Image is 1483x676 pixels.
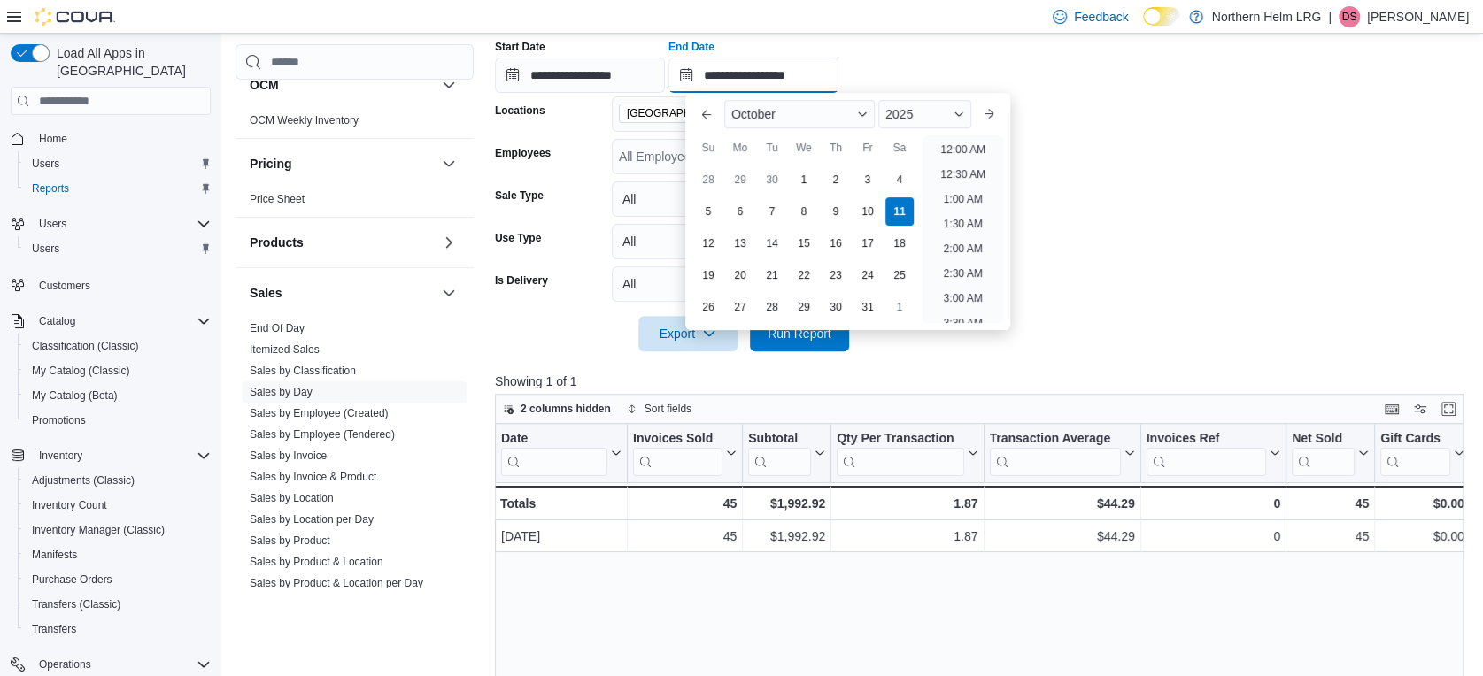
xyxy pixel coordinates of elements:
button: 2 columns hidden [496,398,618,419]
img: Cova [35,8,115,26]
div: Fr [853,134,882,162]
span: Catalog [39,314,75,328]
span: Catalog [32,311,211,332]
a: Sales by Employee (Tendered) [250,428,395,441]
span: Sales by Product & Location [250,555,383,569]
label: Is Delivery [495,273,548,288]
label: Start Date [495,40,545,54]
button: Operations [32,654,98,675]
div: $44.29 [989,526,1134,547]
div: day-7 [758,197,786,226]
div: day-6 [726,197,754,226]
div: 1.87 [837,526,977,547]
button: Customers [4,272,218,297]
span: My Catalog (Classic) [25,360,211,381]
span: Users [39,217,66,231]
span: Export [649,316,727,351]
button: Gift Cards [1380,431,1464,476]
label: Use Type [495,231,541,245]
div: Sa [885,134,914,162]
a: Promotions [25,410,93,431]
div: day-29 [726,165,754,194]
div: day-13 [726,229,754,257]
span: Classification (Classic) [25,335,211,357]
span: Sort fields [645,402,691,416]
div: day-9 [822,197,850,226]
button: Users [18,151,218,176]
div: We [790,134,818,162]
div: Qty Per Transaction [837,431,963,476]
button: Users [4,211,218,236]
a: My Catalog (Classic) [25,360,137,381]
span: Sales by Product & Location per Day [250,576,423,590]
div: Transaction Average [989,431,1120,476]
p: | [1328,6,1332,27]
div: Transaction Average [989,431,1120,448]
button: Home [4,126,218,151]
div: Invoices Sold [633,431,722,476]
a: Reports [25,178,76,199]
div: day-15 [790,229,818,257]
button: Enter fullscreen [1438,398,1459,419]
span: Customers [32,273,211,296]
span: Transfers [25,618,211,640]
a: Itemized Sales [250,343,320,356]
div: day-5 [694,197,722,226]
span: Purchase Orders [32,572,112,587]
h3: Sales [250,284,282,302]
li: 3:30 AM [937,312,990,334]
div: Th [822,134,850,162]
div: day-25 [885,261,914,289]
span: October [731,107,776,121]
button: My Catalog (Classic) [18,358,218,383]
div: Dylan Savoie [1339,6,1360,27]
a: Sales by Product & Location [250,556,383,568]
button: All [612,224,849,259]
div: Invoices Sold [633,431,722,448]
span: [GEOGRAPHIC_DATA] [627,104,738,122]
div: Invoices Ref [1146,431,1265,448]
a: Sales by Day [250,386,313,398]
button: Subtotal [748,431,825,476]
button: Manifests [18,542,218,567]
div: Qty Per Transaction [837,431,963,448]
div: day-21 [758,261,786,289]
div: 0 [1147,526,1280,547]
div: OCM [236,110,474,138]
span: Users [25,238,211,259]
span: Sales by Day [250,385,313,399]
li: 1:00 AM [937,188,990,210]
div: $44.29 [989,493,1134,514]
span: Sales by Classification [250,364,356,378]
span: Sales by Product [250,534,330,548]
div: day-4 [885,165,914,194]
div: Su [694,134,722,162]
span: Transfers (Classic) [32,597,120,611]
span: Run Report [768,325,831,342]
a: Inventory Manager (Classic) [25,519,172,541]
span: Reports [32,181,69,196]
p: Northern Helm LRG [1212,6,1322,27]
button: All [612,181,849,217]
button: Catalog [32,311,82,332]
span: Manifests [25,544,211,565]
span: Sales by Location per Day [250,512,374,526]
button: Products [250,234,435,251]
button: My Catalog (Beta) [18,383,218,408]
div: $0.00 [1380,493,1464,514]
button: Inventory [4,443,218,468]
h3: OCM [250,76,279,94]
div: Date [501,431,607,476]
div: Sales [236,318,474,622]
div: day-29 [790,293,818,321]
span: Promotions [32,413,86,427]
div: day-31 [853,293,882,321]
button: Reports [18,176,218,201]
div: day-3 [853,165,882,194]
a: Purchase Orders [25,569,120,590]
div: day-16 [822,229,850,257]
button: Next month [975,100,1003,128]
div: day-1 [790,165,818,194]
div: Gift Cards [1380,431,1450,448]
div: 45 [633,526,737,547]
